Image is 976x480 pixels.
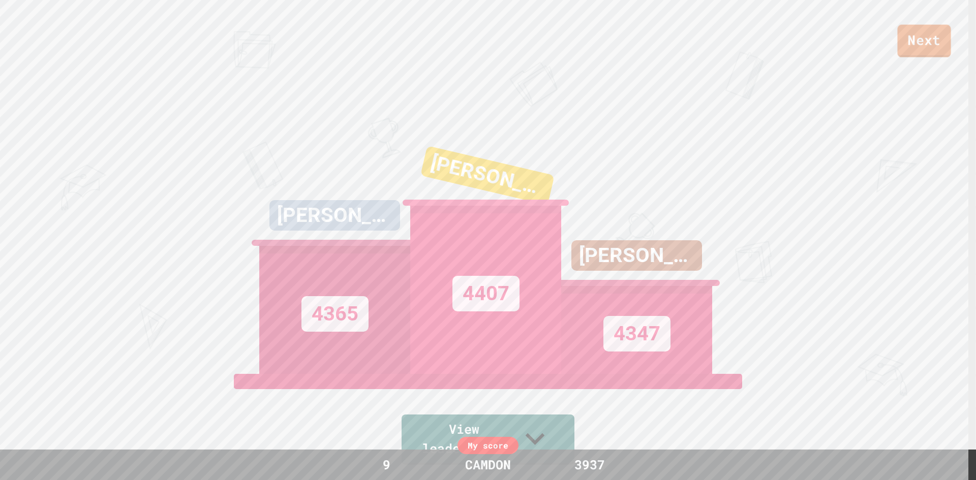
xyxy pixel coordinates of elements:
div: 4365 [301,296,369,332]
a: Next [897,25,951,57]
div: 9 [348,455,424,474]
div: 3937 [552,455,628,474]
div: My score [457,437,518,454]
div: 4407 [452,276,520,311]
div: 4347 [603,316,670,351]
div: [PERSON_NAME] 4 [571,240,702,271]
a: View leaderboard [402,414,574,465]
div: [PERSON_NAME] [420,146,555,205]
div: CAMDON [455,455,521,474]
div: [PERSON_NAME] [269,200,400,231]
